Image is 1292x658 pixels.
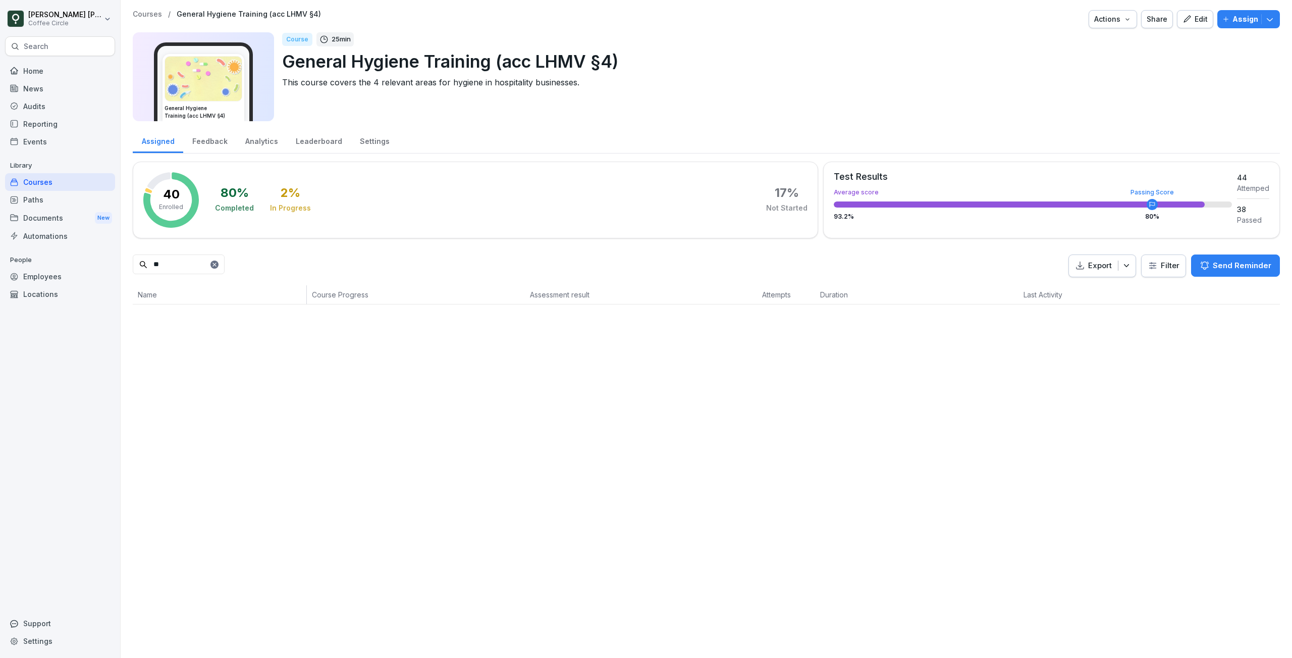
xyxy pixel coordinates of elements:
a: Paths [5,191,115,209]
p: Attempts [762,289,810,300]
div: Average score [834,189,1232,195]
a: Reporting [5,115,115,133]
div: 2 % [281,187,300,199]
a: Locations [5,285,115,303]
a: Employees [5,268,115,285]
div: Filter [1148,261,1179,271]
div: Attemped [1237,183,1269,193]
button: Edit [1177,10,1213,28]
p: Course Progress [312,289,520,300]
p: Enrolled [159,203,183,212]
a: Home [5,62,115,80]
p: Coffee Circle [28,20,102,27]
div: 80 % [1145,214,1159,220]
button: Filter [1142,255,1186,277]
p: / [168,10,171,19]
a: Events [5,133,115,150]
div: Passing Score [1130,189,1174,195]
p: General Hygiene Training (acc LHMV §4) [282,48,1272,74]
button: Assign [1217,10,1280,28]
p: [PERSON_NAME] [PERSON_NAME] [28,11,102,19]
p: Duration [820,289,883,300]
p: Assign [1232,14,1258,25]
a: General Hygiene Training (acc LHMV §4) [177,10,321,19]
a: Courses [5,173,115,191]
div: Support [5,615,115,632]
p: This course covers the 4 relevant areas for hygiene in hospitality businesses. [282,76,1272,88]
a: News [5,80,115,97]
div: 80 % [221,187,249,199]
p: 40 [163,188,180,200]
button: Send Reminder [1191,255,1280,277]
a: Leaderboard [287,127,351,153]
a: Feedback [183,127,236,153]
a: Automations [5,227,115,245]
a: Audits [5,97,115,115]
a: DocumentsNew [5,209,115,227]
div: Actions [1094,14,1132,25]
div: Completed [215,203,254,213]
p: People [5,252,115,268]
div: Share [1147,14,1167,25]
p: Send Reminder [1213,260,1271,271]
div: Edit [1182,14,1208,25]
img: rd8noi9myd5hshrmayjayi2t.png [165,57,242,101]
a: Settings [351,127,398,153]
div: Passed [1237,215,1269,225]
div: Test Results [834,172,1232,181]
p: Search [24,41,48,52]
div: 93.2 % [834,214,1232,220]
p: Name [138,289,301,300]
h3: General Hygiene Training (acc LHMV §4) [165,105,242,120]
a: Assigned [133,127,183,153]
button: Actions [1089,10,1137,28]
p: 25 min [332,34,351,44]
a: Courses [133,10,162,19]
div: In Progress [270,203,311,213]
p: Export [1088,260,1112,272]
p: Assessment result [530,289,752,300]
div: Documents [5,209,115,227]
div: Not Started [766,203,807,213]
div: 44 [1237,172,1269,183]
p: Library [5,158,115,174]
a: Analytics [236,127,287,153]
div: Course [282,33,312,46]
button: Share [1141,10,1173,28]
div: 38 [1237,204,1269,215]
button: Export [1068,255,1136,277]
div: 17 % [775,187,799,199]
div: New [95,212,112,224]
p: Last Activity [1024,289,1122,300]
a: Settings [5,632,115,650]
